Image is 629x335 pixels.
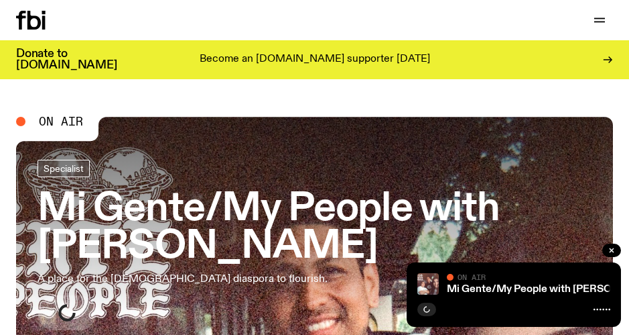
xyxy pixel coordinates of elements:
[44,163,84,173] span: Specialist
[38,191,591,266] h3: Mi Gente/My People with [PERSON_NAME]
[39,115,83,128] span: On Air
[38,271,380,287] p: A place for the [DEMOGRAPHIC_DATA] diaspora to flourish.
[38,160,591,330] a: Mi Gente/My People with [PERSON_NAME]A place for the [DEMOGRAPHIC_DATA] diaspora to flourish.
[38,160,90,177] a: Specialist
[200,54,430,66] p: Become an [DOMAIN_NAME] supporter [DATE]
[16,48,117,71] h3: Donate to [DOMAIN_NAME]
[458,273,486,281] span: On Air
